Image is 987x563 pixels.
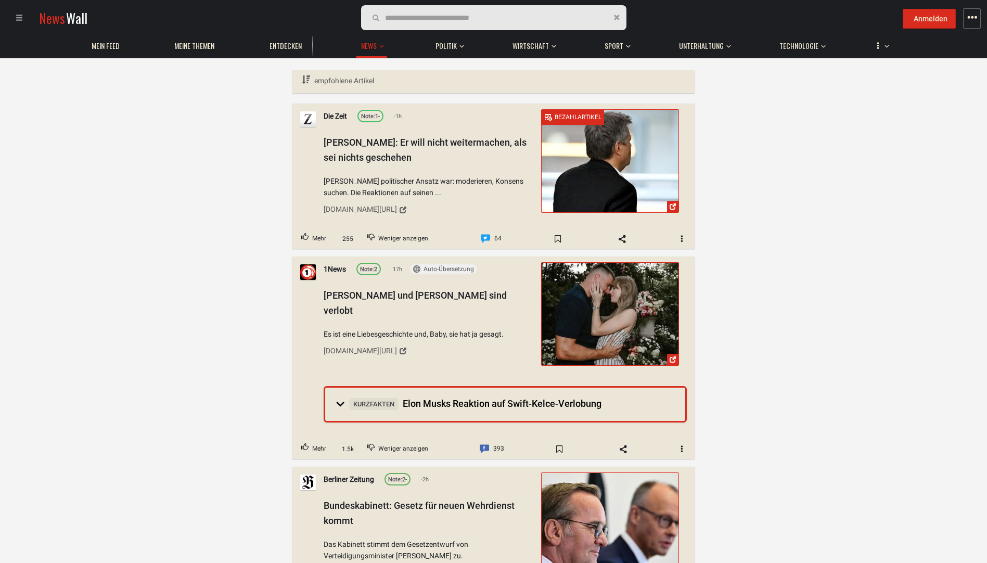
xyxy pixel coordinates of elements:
span: 1.5k [339,444,357,454]
a: 1News [324,263,346,275]
span: Bundeskabinett: Gesetz für neuen Wehrdienst kommt [324,500,515,526]
a: Wirtschaft [507,36,554,56]
span: Entdecken [270,41,302,50]
img: Robert Habeck: Er will nicht weitermachen, als sei nichts geschehen [542,110,678,212]
span: Bookmark [544,441,574,457]
img: paywall-icon [544,113,552,121]
span: Wall [66,8,87,28]
a: Unterhaltung [674,36,729,56]
span: Wirtschaft [512,41,549,50]
a: [DOMAIN_NAME][URL] [324,342,534,360]
span: Das Kabinett stimmt dem Gesetzentwurf von Verteidigungsminister [PERSON_NAME] zu. [324,538,534,561]
button: Technologie [774,31,826,56]
span: Weniger anzeigen [378,232,428,246]
a: Comment [471,439,513,459]
button: Downvote [358,439,437,459]
button: News [356,31,387,58]
span: 1h [394,112,402,121]
div: [DOMAIN_NAME][URL] [324,345,397,356]
a: Note:2- [384,473,411,485]
span: Mehr [312,442,326,456]
span: Share [608,441,638,457]
span: News [361,41,377,50]
button: Auto-Übersetzung [410,264,477,274]
a: Robert Habeck: Er will nicht weitermachen, als sei nichts geschehenpaywall-iconBezahlartikel [541,109,679,213]
span: Note: [361,113,375,120]
span: 393 [493,442,504,456]
button: Politik [430,31,464,56]
span: Elon Musks Reaktion auf Swift-Kelce-Verlobung [349,398,601,409]
span: Note: [360,266,374,273]
button: Wirtschaft [507,31,556,56]
div: [DOMAIN_NAME][URL] [324,203,397,215]
a: Note:1- [357,110,383,122]
a: empfohlene Artikel [300,70,376,92]
span: Share [607,231,637,247]
button: Downvote [358,229,437,249]
span: Mehr [312,232,326,246]
a: Die Zeit [324,110,347,122]
span: Bezahlartikel [555,113,601,121]
img: Taylor Swift und Travis Kelce sind verlobt [542,263,678,365]
span: Technologie [779,41,818,50]
span: News [39,8,65,28]
span: Es ist eine Liebesgeschichte und, Baby, sie hat ja gesagt. [324,328,534,340]
span: Anmelden [914,15,947,23]
span: 64 [494,232,502,246]
span: Sport [605,41,623,50]
div: 2- [388,475,407,484]
summary: KurzfaktenElon Musks Reaktion auf Swift-Kelce-Verlobung [325,388,685,421]
a: Sport [599,36,629,56]
a: Taylor Swift und Travis Kelce sind verlobt [541,262,679,366]
div: 1- [361,112,380,121]
img: Profilbild von Berliner Zeitung [300,475,316,490]
a: Berliner Zeitung [324,474,374,485]
a: Note:2 [356,263,381,275]
span: 17h [391,265,402,274]
span: [PERSON_NAME]: Er will nicht weitermachen, als sei nichts geschehen [324,137,527,163]
div: 2 [360,265,377,274]
a: NewsWall [39,8,87,28]
img: Profilbild von 1News [300,264,316,280]
span: Meine Themen [174,41,214,50]
span: Kurzfakten [349,398,399,410]
button: Upvote [292,439,335,459]
span: [PERSON_NAME] politischer Ansatz war: moderieren, Konsens suchen. Die Reaktionen auf seinen ... [324,175,534,199]
span: 255 [339,234,357,244]
button: Upvote [292,229,335,249]
span: Unterhaltung [679,41,724,50]
a: Technologie [774,36,824,56]
span: 2h [421,475,429,484]
span: empfohlene Artikel [314,76,374,85]
span: Note: [388,476,402,483]
button: Unterhaltung [674,31,731,56]
a: Comment [472,229,510,249]
span: Weniger anzeigen [378,442,428,456]
span: [PERSON_NAME] und [PERSON_NAME] sind verlobt [324,290,507,316]
img: Profilbild von Die Zeit [300,111,316,127]
a: News [356,36,382,56]
span: Politik [435,41,457,50]
button: Sport [599,31,631,56]
a: [DOMAIN_NAME][URL] [324,201,534,219]
span: Bookmark [543,231,573,247]
a: Politik [430,36,462,56]
button: Anmelden [903,9,956,29]
span: Mein Feed [92,41,120,50]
